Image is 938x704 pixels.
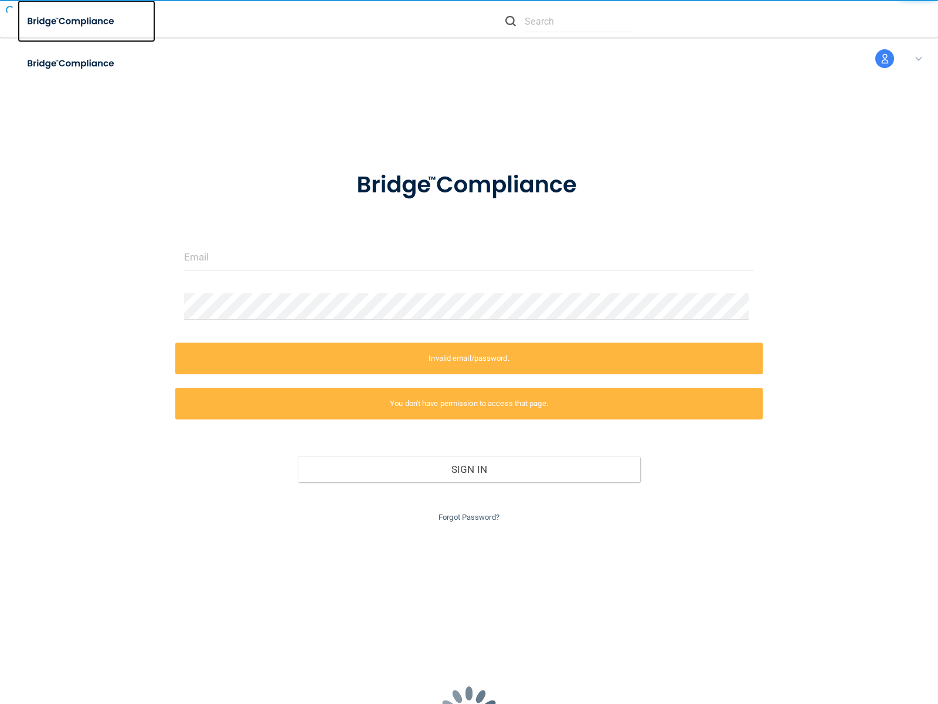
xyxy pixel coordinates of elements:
label: Invalid email/password. [175,343,763,374]
button: Sign In [298,456,640,482]
label: You don't have permission to access that page. [175,388,763,419]
input: Email [184,244,755,270]
img: bridge_compliance_login_screen.278c3ca4.svg [18,9,125,33]
img: bridge_compliance_login_screen.278c3ca4.svg [18,52,125,76]
img: avatar.17b06cb7.svg [875,49,894,68]
iframe: Drift Widget Chat Controller [735,621,924,668]
img: bridge_compliance_login_screen.278c3ca4.svg [332,155,606,216]
img: arrow-down.227dba2b.svg [915,57,922,61]
a: Forgot Password? [439,513,499,522]
img: ic-search.3b580494.png [505,16,516,26]
input: Search [525,11,632,32]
